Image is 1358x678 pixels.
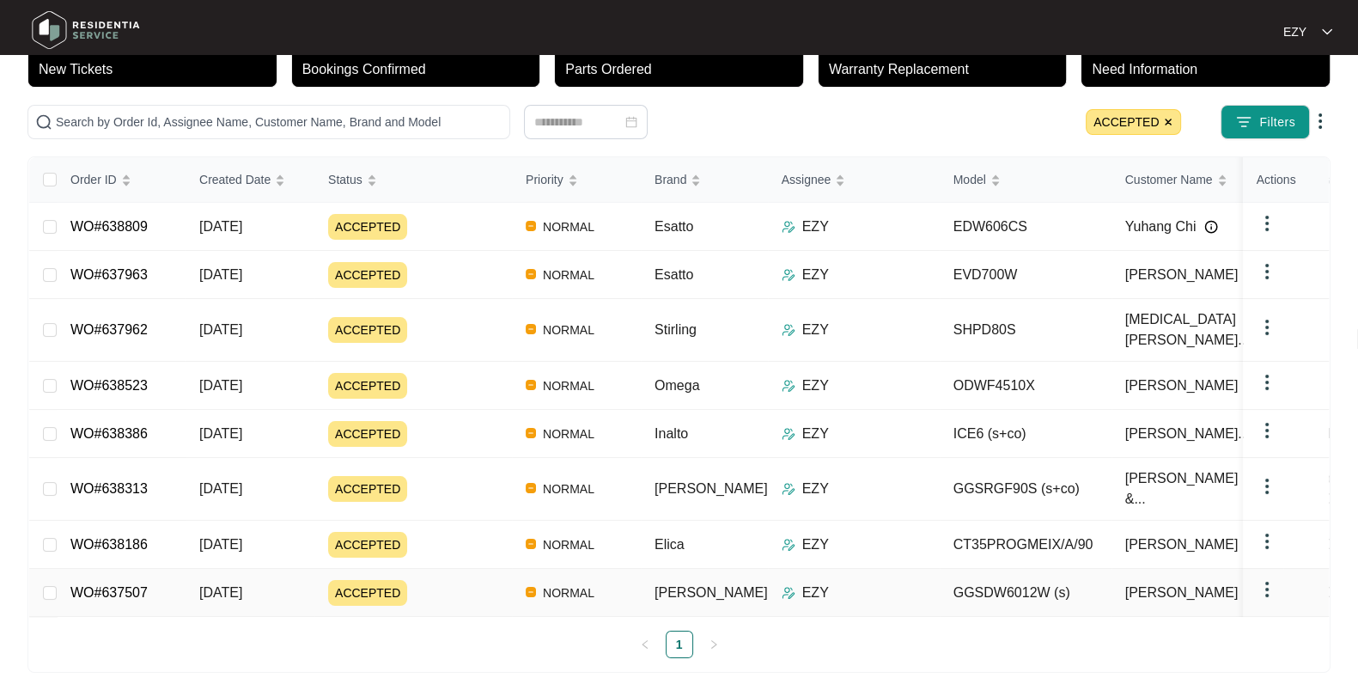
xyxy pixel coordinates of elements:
td: EVD700W [940,251,1111,299]
img: filter icon [1235,113,1252,131]
img: dropdown arrow [1257,579,1277,600]
td: SHPD80S [940,299,1111,362]
button: left [631,631,659,658]
span: NORMAL [536,583,601,603]
img: Vercel Logo [526,221,536,231]
span: Order ID [70,170,117,189]
img: dropdown arrow [1257,476,1277,497]
span: Assignee [782,170,831,189]
span: ACCEPTED [1086,109,1181,135]
span: Filters [1259,113,1295,131]
p: Bookings Confirmed [302,59,540,80]
span: [PERSON_NAME] [1125,583,1239,603]
span: ACCEPTED [328,476,407,502]
p: EZY [802,376,829,396]
th: Order ID [57,157,186,203]
img: Assigner Icon [782,538,795,552]
button: filter iconFilters [1221,105,1310,139]
span: Inalto [655,426,688,441]
span: [DATE] [199,378,242,393]
p: EZY [802,265,829,285]
span: ACCEPTED [328,317,407,343]
img: close icon [1163,117,1173,127]
span: [DATE] [199,537,242,552]
img: Vercel Logo [526,483,536,493]
a: WO#638809 [70,219,148,234]
th: Brand [641,157,768,203]
span: NORMAL [536,424,601,444]
p: EZY [802,534,829,555]
td: GGSRGF90S (s+co) [940,458,1111,521]
p: Parts Ordered [565,59,803,80]
th: Status [314,157,512,203]
img: Vercel Logo [526,539,536,549]
a: WO#638386 [70,426,148,441]
button: right [700,631,728,658]
a: WO#637507 [70,585,148,600]
span: [PERSON_NAME] &... [1125,468,1261,510]
th: Created Date [186,157,314,203]
span: [PERSON_NAME] [655,481,768,496]
p: EZY [1283,23,1306,40]
img: dropdown arrow [1257,531,1277,552]
span: Esatto [655,267,693,282]
p: New Tickets [39,59,277,80]
a: 1 [667,632,692,657]
a: WO#638523 [70,378,148,393]
p: EZY [802,424,829,444]
a: WO#637963 [70,267,148,282]
img: search-icon [35,113,52,131]
span: left [640,639,650,650]
th: Assignee [768,157,940,203]
img: dropdown arrow [1257,261,1277,282]
img: Assigner Icon [782,268,795,282]
span: [PERSON_NAME] [655,585,768,600]
input: Search by Order Id, Assignee Name, Customer Name, Brand and Model [56,113,502,131]
span: NORMAL [536,217,601,237]
th: Customer Name [1111,157,1283,203]
img: dropdown arrow [1257,213,1277,234]
span: [PERSON_NAME] [1125,265,1239,285]
img: dropdown arrow [1257,420,1277,441]
span: ACCEPTED [328,421,407,447]
img: dropdown arrow [1322,27,1332,36]
p: Need Information [1092,59,1330,80]
span: NORMAL [536,320,601,340]
span: [DATE] [199,219,242,234]
img: dropdown arrow [1257,372,1277,393]
p: EZY [802,479,829,499]
span: [PERSON_NAME] [1125,376,1239,396]
span: Priority [526,170,563,189]
img: Vercel Logo [526,587,536,597]
span: [MEDICAL_DATA][PERSON_NAME]... [1125,309,1261,351]
p: EZY [802,320,829,340]
a: WO#637962 [70,322,148,337]
span: Yuhang Chi [1125,217,1197,237]
span: Brand [655,170,686,189]
span: Model [953,170,986,189]
span: Customer Name [1125,170,1213,189]
span: Esatto [655,219,693,234]
span: NORMAL [536,479,601,499]
td: ICE6 (s+co) [940,410,1111,458]
td: GGSDW6012W (s) [940,569,1111,617]
span: ACCEPTED [328,373,407,399]
span: [DATE] [199,322,242,337]
span: [DATE] [199,267,242,282]
li: 1 [666,631,693,658]
span: [DATE] [199,585,242,600]
span: NORMAL [536,376,601,396]
p: EZY [802,217,829,237]
img: Info icon [1204,220,1218,234]
li: Next Page [700,631,728,658]
span: Omega [655,378,699,393]
td: EDW606CS [940,203,1111,251]
img: dropdown arrow [1257,317,1277,338]
a: WO#638313 [70,481,148,496]
span: NORMAL [536,534,601,555]
img: dropdown arrow [1310,111,1331,131]
th: Priority [512,157,641,203]
span: [DATE] [199,481,242,496]
img: Vercel Logo [526,324,536,334]
span: ACCEPTED [328,214,407,240]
